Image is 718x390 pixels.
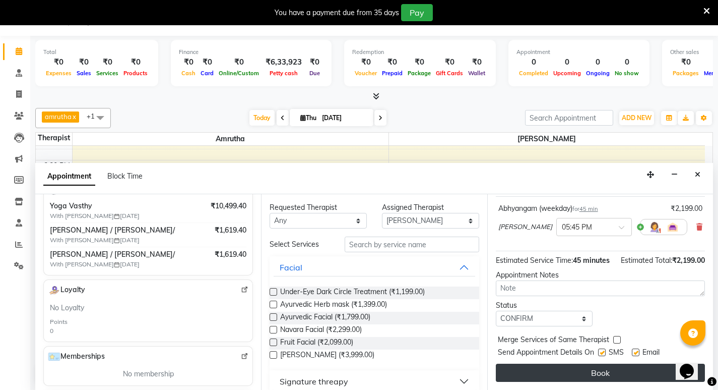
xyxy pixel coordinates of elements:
span: Expenses [43,70,74,77]
span: Upcoming [551,70,583,77]
img: Interior.png [667,221,679,233]
span: Loyalty [48,284,85,297]
small: for [572,205,598,212]
input: Search by service name [345,237,479,252]
span: Ongoing [583,70,612,77]
div: 0 [612,57,641,68]
div: ₹0 [379,57,405,68]
span: With [PERSON_NAME] [DATE] [50,236,176,245]
span: Petty cash [267,70,300,77]
div: ₹0 [198,57,216,68]
span: With [PERSON_NAME] [DATE] [50,260,176,269]
div: 0 [50,326,53,336]
span: Yoga Vasthy [50,201,198,211]
span: [PERSON_NAME] / [PERSON_NAME]/ [50,249,198,260]
span: 45 min [579,205,598,212]
div: ₹2,199.00 [671,203,702,214]
div: Select Services [262,239,337,250]
div: Total [43,48,150,57]
span: Appointment [43,168,95,186]
div: 3:30 PM [42,160,72,171]
span: Packages [670,70,701,77]
span: Under-Eye Dark Circle Treatment (₹1,199.00) [280,287,425,299]
span: Completed [516,70,551,77]
div: ₹0 [94,57,121,68]
div: ₹0 [179,57,198,68]
div: 0 [583,57,612,68]
span: No Loyalty [50,303,84,313]
span: Memberships [48,351,105,363]
span: Online/Custom [216,70,262,77]
span: amrutha [45,113,72,121]
span: Card [198,70,216,77]
div: 0 [516,57,551,68]
span: Voucher [352,70,379,77]
button: Facial [274,258,475,276]
div: ₹0 [433,57,466,68]
span: Gift Cards [433,70,466,77]
span: Estimated Total: [621,256,672,265]
div: ₹6,33,923 [262,57,306,68]
div: ₹0 [352,57,379,68]
button: Book [496,364,705,382]
span: [PERSON_NAME] [498,222,552,232]
span: ₹1,619.40 [215,225,246,236]
span: [PERSON_NAME] [389,133,705,145]
span: Prepaid [379,70,405,77]
span: ₹2,199.00 [672,256,705,265]
div: ₹0 [306,57,323,68]
span: With [PERSON_NAME] [DATE] [50,211,176,220]
input: Search Appointment [525,110,613,126]
div: ₹0 [43,57,74,68]
span: Today [249,110,275,126]
span: Cash [179,70,198,77]
span: [PERSON_NAME] / [PERSON_NAME]/ [50,225,198,236]
span: Fruit Facial (₹2,099.00) [280,337,353,350]
div: You have a payment due from 35 days [275,8,399,18]
button: ADD NEW [619,111,654,125]
span: No show [612,70,641,77]
div: Signature threapy [280,375,348,387]
span: ₹10,499.40 [211,201,246,211]
span: Wallet [466,70,488,77]
div: Status [496,300,593,311]
div: ₹0 [405,57,433,68]
img: Hairdresser.png [648,221,661,233]
span: Due [307,70,322,77]
span: Products [121,70,150,77]
div: Abhyangam (weekday) [498,203,598,214]
span: +1 [87,112,102,120]
span: 45 minutes [573,256,610,265]
div: Redemption [352,48,488,57]
button: Close [690,167,705,183]
span: ₹1,619.40 [215,249,246,260]
span: Navara Facial (₹2,299.00) [280,324,362,337]
div: Finance [179,48,323,57]
span: Package [405,70,433,77]
div: Appointment Notes [496,270,705,281]
input: 2025-09-04 [319,110,369,126]
span: Ayurvedic Herb mask (₹1,399.00) [280,299,387,312]
div: Appointment [516,48,641,57]
div: ₹0 [216,57,262,68]
span: Send Appointment Details On [498,347,594,360]
span: Sales [74,70,94,77]
span: Thu [298,114,319,122]
span: Services [94,70,121,77]
span: Estimated Service Time: [496,256,573,265]
span: Email [642,347,660,360]
div: ₹0 [670,57,701,68]
span: [PERSON_NAME] (₹3,999.00) [280,350,374,362]
span: ADD NEW [622,114,651,122]
div: Therapist [36,133,72,143]
span: SMS [609,347,624,360]
a: x [72,113,76,121]
span: Block Time [107,172,143,181]
div: Assigned Therapist [382,202,479,213]
iframe: chat widget [676,350,708,380]
span: amrutha [73,133,388,145]
div: ₹0 [74,57,94,68]
span: Ayurvedic Facial (₹1,799.00) [280,312,370,324]
button: Pay [401,4,433,21]
div: ₹0 [466,57,488,68]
